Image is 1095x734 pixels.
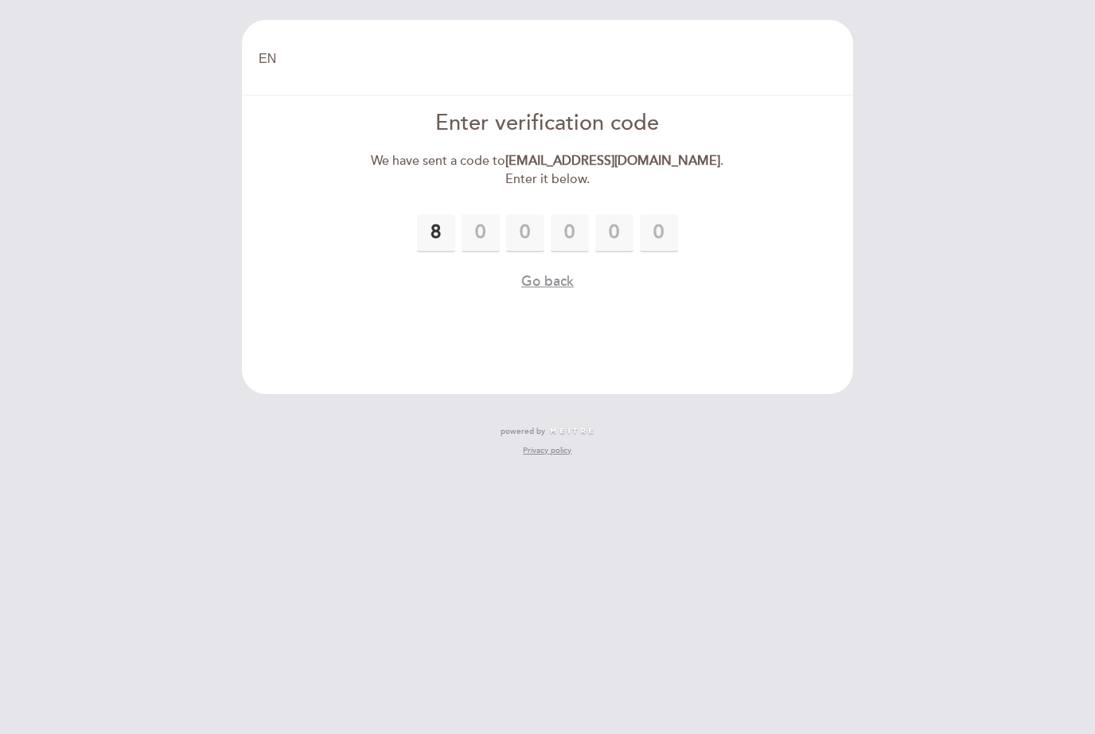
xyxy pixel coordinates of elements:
a: powered by [501,426,594,437]
input: 0 [417,214,455,252]
input: 0 [551,214,589,252]
div: Enter verification code [365,108,731,139]
img: MEITRE [549,428,594,435]
input: 0 [640,214,678,252]
input: 0 [506,214,544,252]
div: We have sent a code to . Enter it below. [365,152,731,189]
span: powered by [501,426,545,437]
input: 0 [595,214,633,252]
a: Privacy policy [523,445,571,456]
button: Go back [521,271,574,291]
strong: [EMAIL_ADDRESS][DOMAIN_NAME] [505,153,720,169]
input: 0 [462,214,500,252]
